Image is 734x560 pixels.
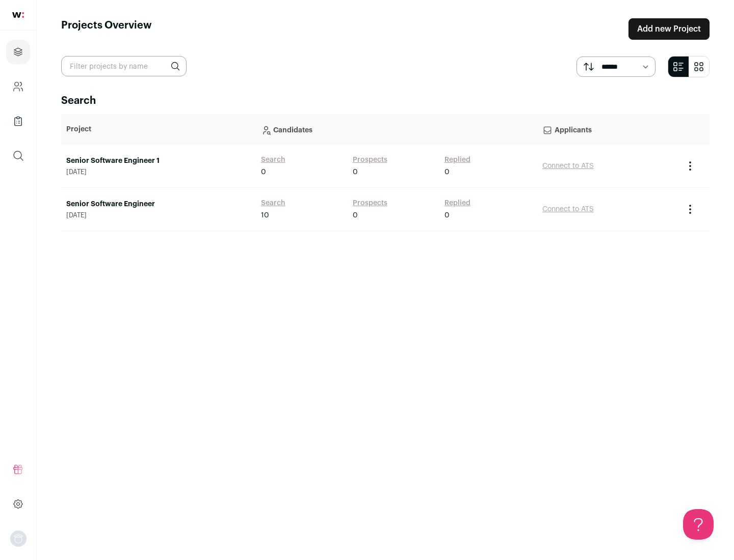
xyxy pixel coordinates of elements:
p: Candidates [261,119,532,139]
a: Add new Project [628,18,710,40]
a: Projects [6,40,30,64]
button: Project Actions [684,203,696,215]
button: Open dropdown [10,530,27,547]
a: Prospects [353,198,387,208]
span: [DATE] [66,168,251,176]
span: 0 [353,210,358,220]
a: Replied [444,198,470,208]
span: 0 [261,167,266,177]
a: Search [261,198,285,208]
a: Prospects [353,155,387,165]
span: [DATE] [66,211,251,219]
button: Project Actions [684,160,696,172]
img: wellfound-shorthand-0d5821cbd27db2630d0214b213865d53afaa358527fdda9d0ea32b1df1b89c2c.svg [12,12,24,18]
a: Search [261,155,285,165]
a: Senior Software Engineer 1 [66,156,251,166]
img: nopic.png [10,530,27,547]
span: 0 [444,167,450,177]
h2: Search [61,94,710,108]
h1: Projects Overview [61,18,152,40]
span: 0 [444,210,450,220]
a: Senior Software Engineer [66,199,251,209]
span: 10 [261,210,269,220]
iframe: Toggle Customer Support [683,509,714,540]
a: Company Lists [6,109,30,133]
input: Filter projects by name [61,56,187,76]
a: Connect to ATS [542,162,594,170]
p: Applicants [542,119,674,139]
a: Replied [444,155,470,165]
p: Project [66,124,251,134]
a: Company and ATS Settings [6,74,30,99]
a: Connect to ATS [542,206,594,213]
span: 0 [353,167,358,177]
